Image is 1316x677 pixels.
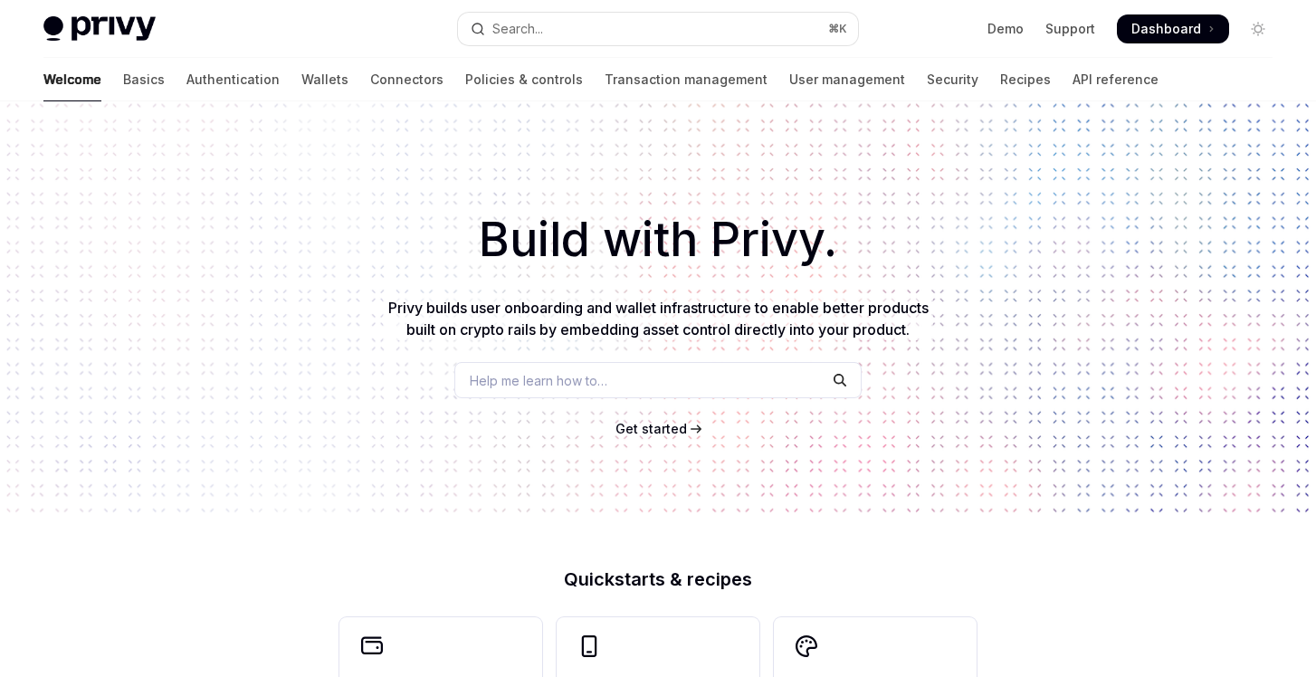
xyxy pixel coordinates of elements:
a: Authentication [186,58,280,101]
div: Search... [492,18,543,40]
span: Help me learn how to… [470,371,607,390]
h1: Build with Privy. [29,205,1287,275]
a: Welcome [43,58,101,101]
a: Policies & controls [465,58,583,101]
a: Demo [987,20,1024,38]
span: Privy builds user onboarding and wallet infrastructure to enable better products built on crypto ... [388,299,929,338]
a: Transaction management [605,58,768,101]
button: Toggle dark mode [1244,14,1273,43]
a: Get started [615,420,687,438]
a: API reference [1073,58,1159,101]
img: light logo [43,16,156,42]
a: Support [1045,20,1095,38]
h2: Quickstarts & recipes [339,570,977,588]
a: Recipes [1000,58,1051,101]
a: Security [927,58,978,101]
span: ⌘ K [828,22,847,36]
span: Dashboard [1131,20,1201,38]
a: Dashboard [1117,14,1229,43]
a: Wallets [301,58,348,101]
a: User management [789,58,905,101]
span: Get started [615,421,687,436]
a: Connectors [370,58,443,101]
a: Basics [123,58,165,101]
button: Open search [458,13,858,45]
